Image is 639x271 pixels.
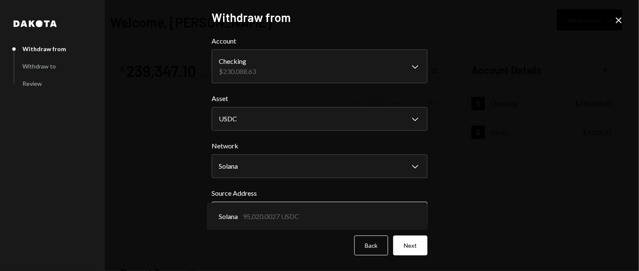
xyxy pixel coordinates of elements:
button: Back [354,235,388,255]
span: Solana [219,211,238,222]
label: Account [212,36,427,46]
button: Asset [212,107,427,131]
label: Network [212,141,427,151]
button: Source Address [212,202,427,225]
div: Withdraw to [22,63,56,70]
button: Account [212,49,427,83]
h2: Withdraw from [212,9,427,26]
div: Withdraw from [22,45,66,52]
button: Network [212,154,427,178]
div: Review [22,80,42,87]
button: Next [393,235,427,255]
label: Source Address [212,188,427,198]
div: 95,020.0027 USDC [243,211,299,222]
label: Asset [212,93,427,104]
